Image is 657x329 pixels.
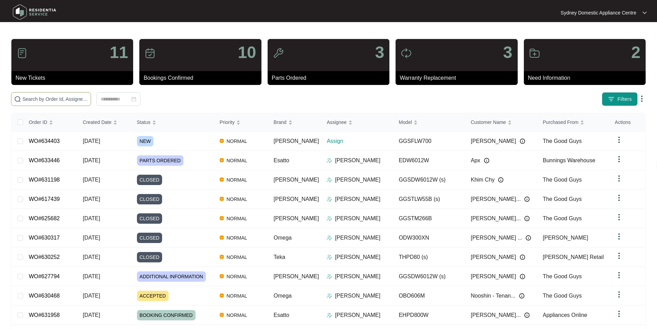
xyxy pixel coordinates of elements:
[224,292,250,300] span: NORMAL
[335,272,380,281] p: [PERSON_NAME]
[399,118,412,126] span: Model
[393,267,465,286] td: GGSDW6012W (s)
[224,176,250,184] span: NORMAL
[524,196,530,202] img: Info icon
[393,190,465,209] td: GGSTLW55B (s)
[29,196,60,202] a: WO#617439
[335,214,380,223] p: [PERSON_NAME]
[471,272,516,281] span: [PERSON_NAME]
[543,312,587,318] span: Appliances Online
[83,196,100,202] span: [DATE]
[471,292,516,300] span: Nooshin - Tenan...
[471,118,506,126] span: Customer Name
[224,156,250,165] span: NORMAL
[220,177,224,182] img: Vercel Logo
[335,292,380,300] p: [PERSON_NAME]
[615,174,623,183] img: dropdown arrow
[220,118,235,126] span: Priority
[393,228,465,248] td: ODW300XN
[615,155,623,163] img: dropdown arrow
[520,254,525,260] img: Info icon
[83,235,100,241] span: [DATE]
[543,235,588,241] span: [PERSON_NAME]
[615,136,623,144] img: dropdown arrow
[327,312,332,318] img: Assigner Icon
[137,118,151,126] span: Status
[335,156,380,165] p: [PERSON_NAME]
[615,194,623,202] img: dropdown arrow
[327,235,332,241] img: Assigner Icon
[615,232,623,241] img: dropdown arrow
[537,113,609,132] th: Purchased From
[137,136,154,146] span: NEW
[220,293,224,298] img: Vercel Logo
[137,175,162,185] span: CLOSED
[335,195,380,203] p: [PERSON_NAME]
[83,312,100,318] span: [DATE]
[220,158,224,162] img: Vercel Logo
[137,213,162,224] span: CLOSED
[471,156,480,165] span: Apx
[543,293,582,299] span: The Good Guys
[520,274,525,279] img: Info icon
[327,216,332,221] img: Assigner Icon
[273,157,289,163] span: Esatto
[528,74,646,82] p: Need Information
[393,248,465,267] td: THPD80 (s)
[14,96,21,103] img: search-icon
[273,235,291,241] span: Omega
[220,139,224,143] img: Vercel Logo
[224,253,250,261] span: NORMAL
[137,155,183,166] span: PARTS ORDERED
[561,9,636,16] p: Sydney Domestic Appliance Centre
[393,286,465,306] td: OBO606M
[22,95,88,103] input: Search by Order Id, Assignee Name, Customer Name, Brand and Model
[220,197,224,201] img: Vercel Logo
[519,293,525,299] img: Info icon
[602,92,638,106] button: filter iconFilters
[471,195,521,203] span: [PERSON_NAME]...
[543,138,582,144] span: The Good Guys
[23,113,77,132] th: Order ID
[529,48,540,59] img: icon
[83,254,100,260] span: [DATE]
[83,273,100,279] span: [DATE]
[220,313,224,317] img: Vercel Logo
[609,113,645,132] th: Actions
[10,2,59,22] img: residentia service logo
[471,234,522,242] span: [PERSON_NAME] ...
[400,74,517,82] p: Warranty Replacement
[471,253,516,261] span: [PERSON_NAME]
[131,113,214,132] th: Status
[29,177,60,183] a: WO#631198
[137,252,162,262] span: CLOSED
[393,306,465,325] td: EHPD800W
[224,137,250,145] span: NORMAL
[471,137,516,145] span: [PERSON_NAME]
[220,216,224,220] img: Vercel Logo
[327,293,332,299] img: Assigner Icon
[335,311,380,319] p: [PERSON_NAME]
[220,235,224,240] img: Vercel Logo
[29,235,60,241] a: WO#630317
[224,311,250,319] span: NORMAL
[638,95,646,103] img: dropdown arrow
[615,310,623,318] img: dropdown arrow
[29,138,60,144] a: WO#634403
[327,158,332,163] img: Assigner Icon
[83,157,100,163] span: [DATE]
[615,290,623,299] img: dropdown arrow
[526,235,531,241] img: Info icon
[393,209,465,228] td: GGSTM266B
[335,253,380,261] p: [PERSON_NAME]
[393,151,465,170] td: EDW6012W
[273,273,319,279] span: [PERSON_NAME]
[327,274,332,279] img: Assigner Icon
[273,118,286,126] span: Brand
[615,213,623,221] img: dropdown arrow
[327,196,332,202] img: Assigner Icon
[29,273,60,279] a: WO#627794
[137,310,196,320] span: BOOKING CONFIRMED
[401,48,412,59] img: icon
[17,48,28,59] img: icon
